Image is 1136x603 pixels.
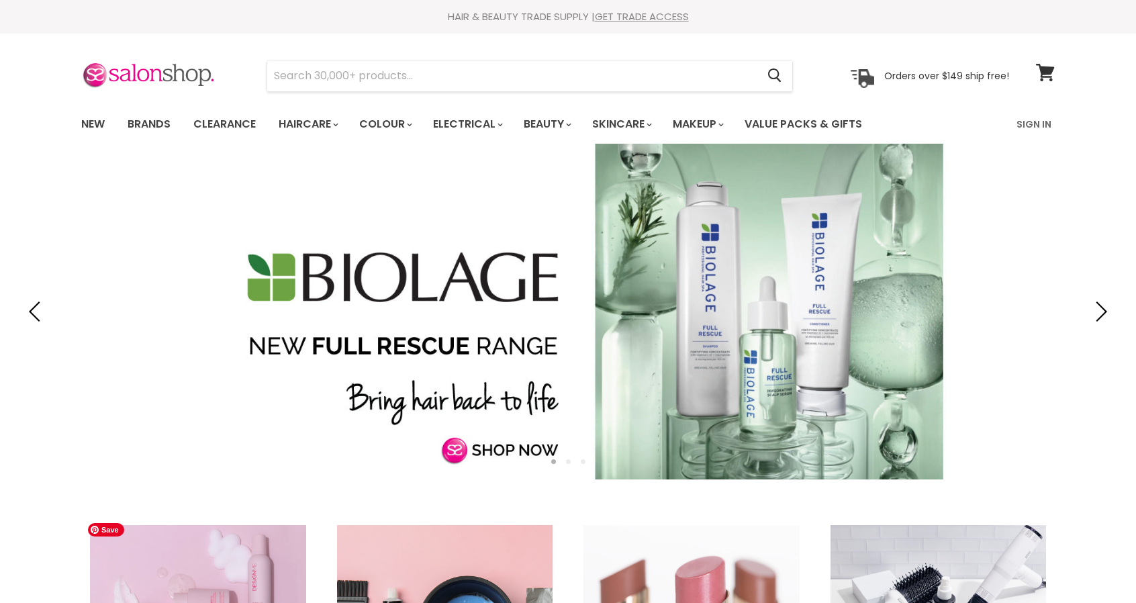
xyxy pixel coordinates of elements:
button: Previous [23,298,50,325]
a: Sign In [1008,110,1059,138]
a: Beauty [514,110,579,138]
a: New [71,110,115,138]
li: Page dot 3 [581,459,585,464]
li: Page dot 2 [566,459,571,464]
button: Search [757,60,792,91]
div: HAIR & BEAUTY TRADE SUPPLY | [64,10,1072,24]
nav: Main [64,105,1072,144]
a: Brands [117,110,181,138]
a: Makeup [663,110,732,138]
a: Skincare [582,110,660,138]
a: Electrical [423,110,511,138]
a: Haircare [269,110,346,138]
a: Value Packs & Gifts [735,110,872,138]
button: Next [1086,298,1113,325]
ul: Main menu [71,105,941,144]
p: Orders over $149 ship free! [884,69,1009,81]
li: Page dot 1 [551,459,556,464]
input: Search [267,60,757,91]
span: Save [88,523,124,537]
a: Colour [349,110,420,138]
a: GET TRADE ACCESS [595,9,689,24]
form: Product [267,60,793,92]
a: Clearance [183,110,266,138]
